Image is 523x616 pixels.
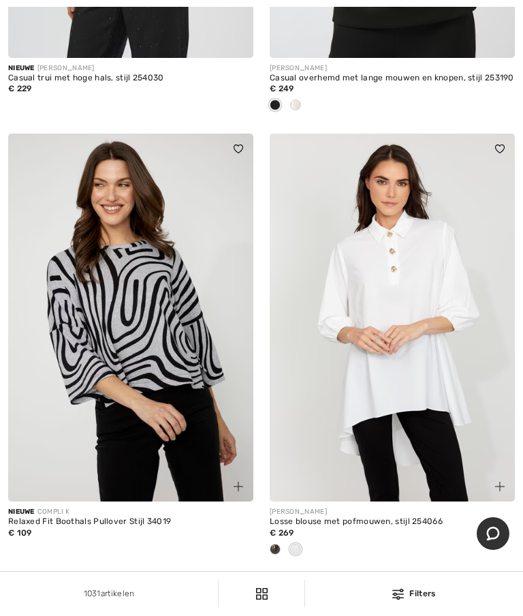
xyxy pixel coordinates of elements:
[37,508,69,516] font: COMPLI K
[285,539,306,561] div: Wit
[265,539,285,561] div: Zwart
[270,64,327,72] font: [PERSON_NAME]
[234,144,243,153] img: heart_black_full.svg
[8,508,35,516] font: Nieuwe
[495,482,505,491] img: plus_v2.svg
[270,517,443,526] font: Losse blouse met pofmouwen, stijl 254066
[270,73,514,82] font: Casual overhemd met lange mouwen en knopen, stijl 253190
[270,528,294,538] font: € 269
[495,144,505,153] img: heart_black_full.svg
[8,134,253,502] img: Relaxed Fit Boothals Pullover Stijl 34019. Als voorbeeld
[8,73,164,82] font: Casual trui met hoge hals, stijl 254030
[409,589,435,598] font: Filters
[234,482,243,491] img: plus_v2.svg
[101,589,135,598] font: artikelen
[8,64,35,72] font: Nieuwe
[270,84,294,93] font: € 249
[8,528,32,538] font: € 109
[270,134,515,502] img: Losse blouse met pofmouwen, stijl 254066. Zwart
[270,508,327,516] font: [PERSON_NAME]
[8,84,32,93] font: € 229
[392,589,404,600] img: Filters
[37,64,95,72] font: [PERSON_NAME]
[477,517,509,551] iframe: Opent een widget waarin u kunt chatten met een van onze agenten
[285,95,306,117] div: Gebroken wit
[84,589,101,598] font: 1031
[256,588,268,600] img: Filters
[8,517,171,526] font: Relaxed Fit Boothals Pullover Stijl 34019
[265,95,285,117] div: Zwart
